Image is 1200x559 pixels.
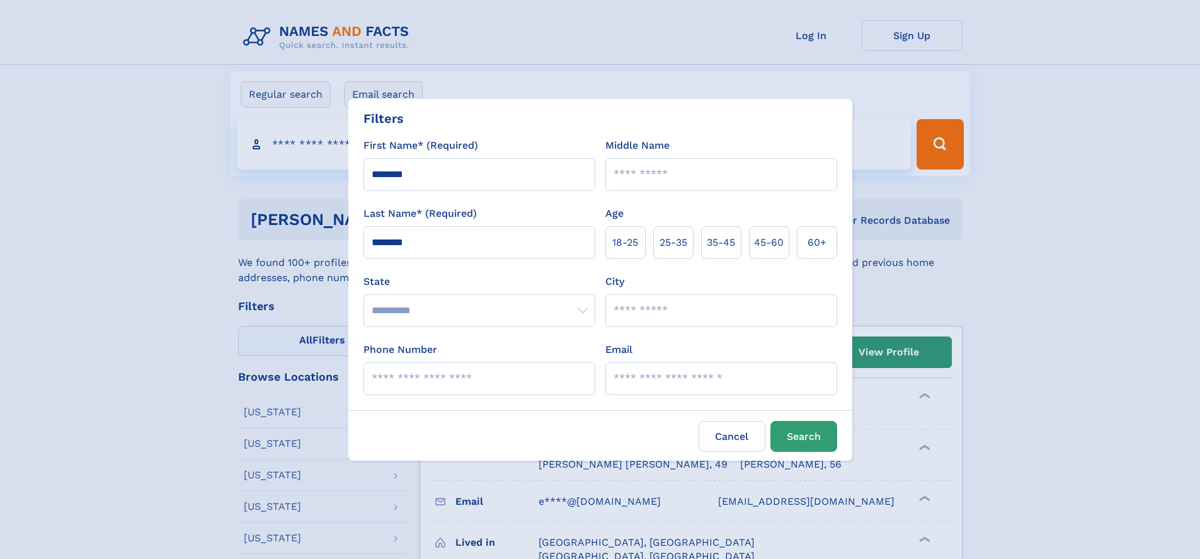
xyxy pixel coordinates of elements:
label: Age [605,206,624,221]
label: State [363,274,595,289]
label: Phone Number [363,342,437,357]
label: First Name* (Required) [363,138,478,153]
label: Cancel [699,421,765,452]
label: City [605,274,624,289]
span: 25‑35 [660,235,687,250]
label: Email [605,342,632,357]
span: 18‑25 [612,235,638,250]
span: 60+ [808,235,826,250]
button: Search [770,421,837,452]
label: Middle Name [605,138,670,153]
div: Filters [363,109,404,128]
label: Last Name* (Required) [363,206,477,221]
span: 45‑60 [754,235,784,250]
span: 35‑45 [707,235,735,250]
